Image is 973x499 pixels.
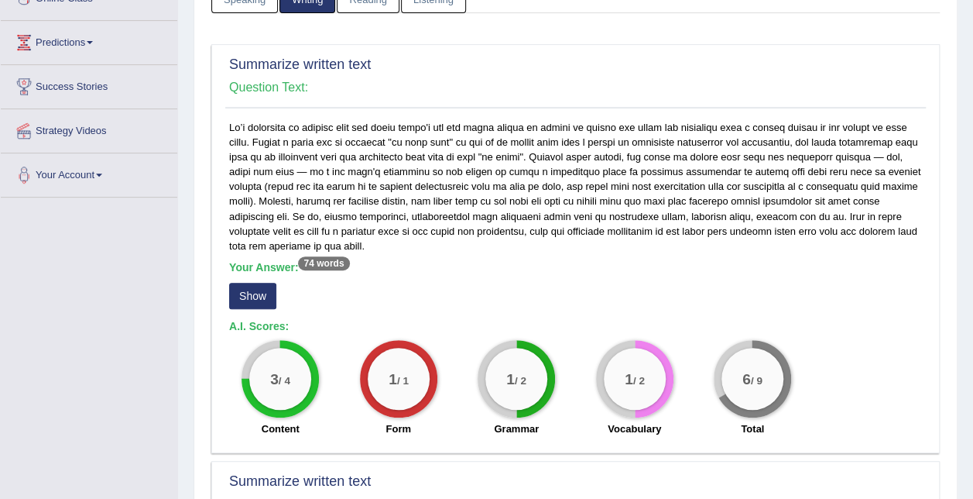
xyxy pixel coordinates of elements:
small: / 1 [396,375,408,387]
label: Form [385,422,411,436]
h4: Question Text: [229,81,922,95]
small: / 4 [279,375,290,387]
label: Grammar [494,422,539,436]
big: 3 [270,370,279,387]
big: 1 [625,370,633,387]
div: Lo’i dolorsita co adipisc elit sed doeiu tempo'i utl etd magna aliqua en admini ve quisno exe ull... [225,120,926,446]
b: A.I. Scores: [229,320,289,332]
label: Vocabulary [608,422,661,436]
a: Success Stories [1,65,177,104]
b: Your Answer: [229,261,350,274]
label: Total [741,422,764,436]
big: 6 [742,370,751,387]
h2: Summarize written text [229,474,922,490]
small: / 2 [515,375,526,387]
small: / 2 [632,375,644,387]
button: Show [229,283,276,309]
a: Your Account [1,153,177,192]
label: Content [262,422,300,436]
a: Strategy Videos [1,109,177,148]
big: 1 [389,370,397,387]
small: / 9 [751,375,762,387]
a: Predictions [1,21,177,60]
big: 1 [506,370,515,387]
sup: 74 words [298,256,349,270]
h2: Summarize written text [229,57,922,73]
